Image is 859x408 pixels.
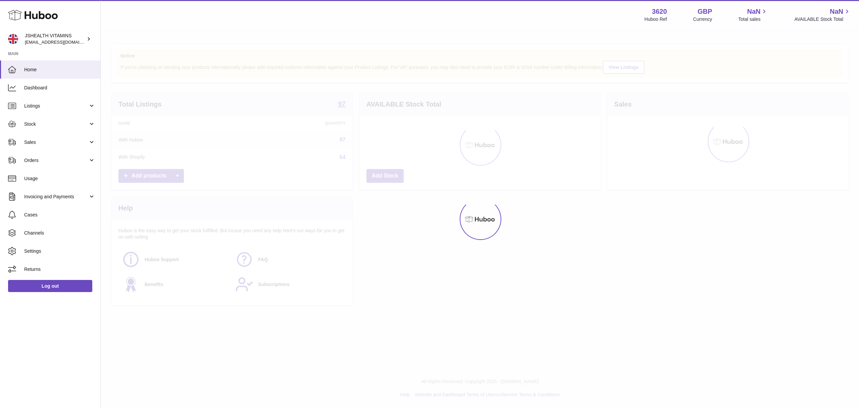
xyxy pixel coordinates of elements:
a: NaN AVAILABLE Stock Total [794,7,851,23]
div: JSHEALTH VITAMINS [25,33,85,45]
span: Usage [24,175,95,182]
img: internalAdmin-3620@internal.huboo.com [8,34,18,44]
strong: GBP [698,7,712,16]
span: Stock [24,121,88,127]
strong: 3620 [652,7,667,16]
span: Home [24,67,95,73]
span: Sales [24,139,88,146]
span: Cases [24,212,95,218]
div: Huboo Ref [645,16,667,23]
span: Orders [24,157,88,164]
div: Currency [693,16,712,23]
span: NaN [747,7,760,16]
a: Log out [8,280,92,292]
span: Listings [24,103,88,109]
span: Channels [24,230,95,236]
span: Settings [24,248,95,254]
span: Total sales [738,16,768,23]
span: Dashboard [24,85,95,91]
span: NaN [830,7,843,16]
span: Returns [24,266,95,273]
span: AVAILABLE Stock Total [794,16,851,23]
span: [EMAIL_ADDRESS][DOMAIN_NAME] [25,39,99,45]
span: Invoicing and Payments [24,194,88,200]
a: NaN Total sales [738,7,768,23]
